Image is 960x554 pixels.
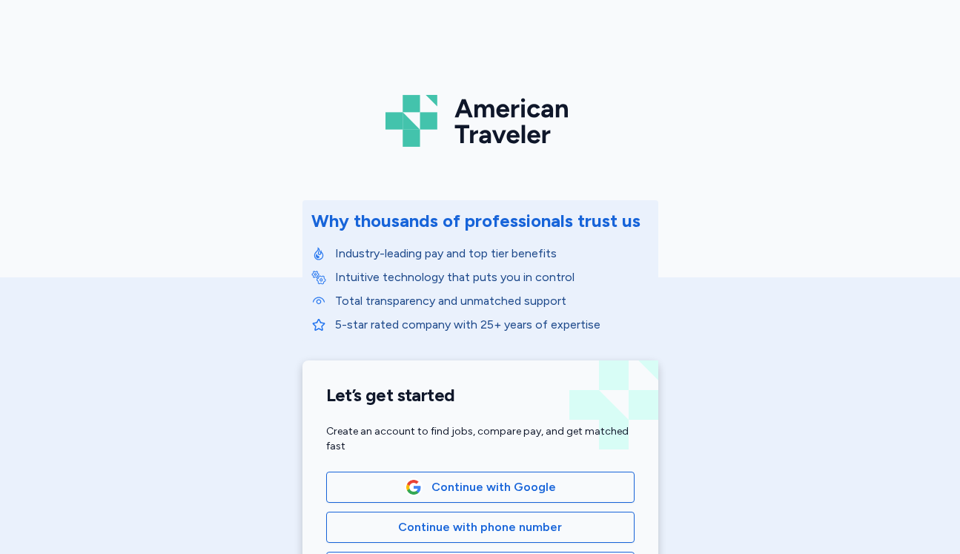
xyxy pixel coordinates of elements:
p: Industry-leading pay and top tier benefits [335,245,649,263]
p: 5-star rated company with 25+ years of expertise [335,316,649,334]
div: Create an account to find jobs, compare pay, and get matched fast [326,424,635,454]
h1: Let’s get started [326,384,635,406]
div: Why thousands of professionals trust us [311,209,640,233]
button: Google LogoContinue with Google [326,472,635,503]
span: Continue with phone number [398,518,562,536]
span: Continue with Google [431,478,556,496]
p: Total transparency and unmatched support [335,292,649,310]
img: Logo [385,89,575,153]
img: Google Logo [405,479,422,495]
button: Continue with phone number [326,512,635,543]
p: Intuitive technology that puts you in control [335,268,649,286]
